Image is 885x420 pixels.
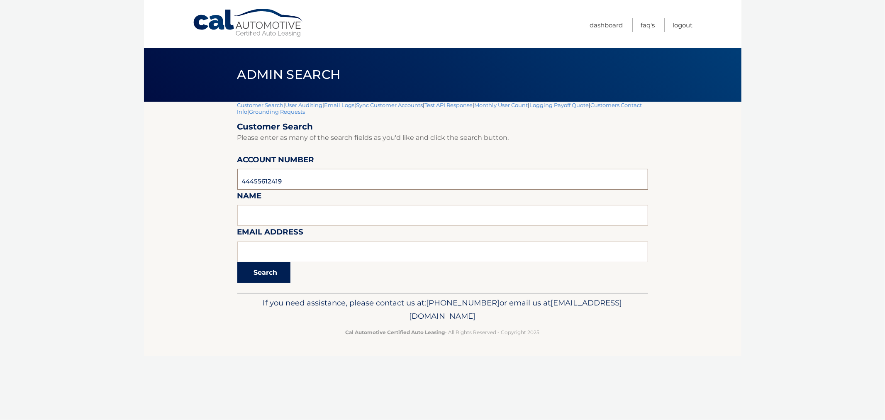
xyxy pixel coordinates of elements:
button: Search [237,262,290,283]
a: Email Logs [324,102,355,108]
a: Logout [673,18,693,32]
p: - All Rights Reserved - Copyright 2025 [243,328,643,337]
label: Account Number [237,154,315,169]
div: | | | | | | | | [237,102,648,293]
a: Cal Automotive [193,8,305,38]
a: Monthly User Count [475,102,528,108]
a: Sync Customer Accounts [356,102,423,108]
span: [PHONE_NUMBER] [427,298,500,308]
a: Customers Contact Info [237,102,642,115]
strong: Cal Automotive Certified Auto Leasing [346,329,445,335]
a: Test API Response [425,102,473,108]
a: Dashboard [590,18,623,32]
p: Please enter as many of the search fields as you'd like and click the search button. [237,132,648,144]
a: User Auditing [285,102,323,108]
a: Logging Payoff Quote [530,102,589,108]
h2: Customer Search [237,122,648,132]
a: Grounding Requests [249,108,305,115]
label: Name [237,190,262,205]
a: FAQ's [641,18,655,32]
p: If you need assistance, please contact us at: or email us at [243,296,643,323]
span: Admin Search [237,67,341,82]
label: Email Address [237,226,304,241]
a: Customer Search [237,102,284,108]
